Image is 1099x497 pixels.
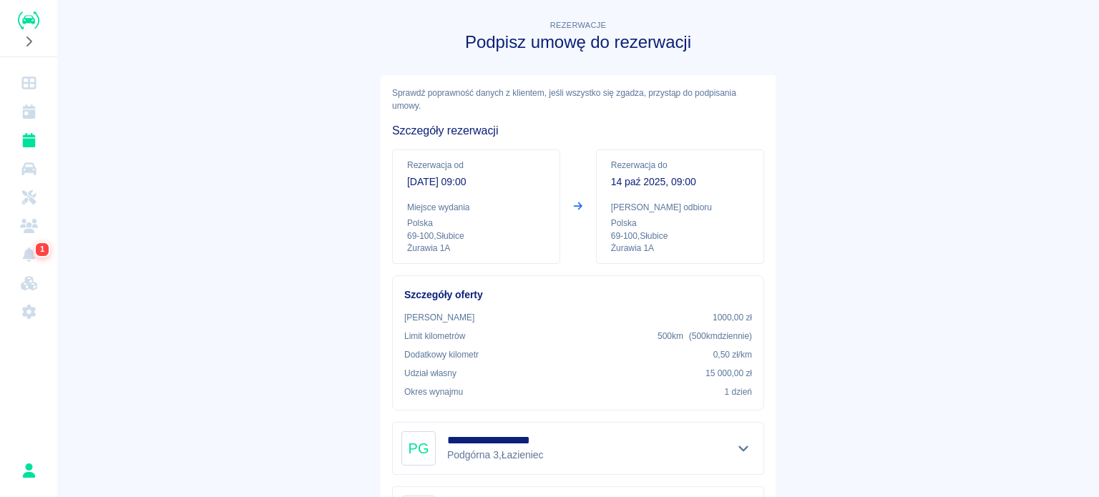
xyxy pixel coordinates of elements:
[404,367,456,380] p: Udział własny
[404,311,474,324] p: [PERSON_NAME]
[6,69,52,97] a: Dashboard
[381,32,776,52] h3: Podpisz umowę do rezerwacji
[6,269,52,297] a: Widget WWW
[404,348,479,361] p: Dodatkowy kilometr
[611,174,749,190] p: 14 paź 2025, 09:00
[6,297,52,326] a: Ustawienia
[407,230,545,242] p: 69-100 , Słubice
[407,201,545,214] p: Miejsce wydania
[37,242,47,257] span: 1
[611,242,749,255] p: Żurawia 1A
[6,97,52,126] a: Kalendarz
[705,367,752,380] p: 15 000,00 zł
[6,154,52,183] a: Flota
[6,183,52,212] a: Serwisy
[611,159,749,172] p: Rezerwacja do
[611,230,749,242] p: 69-100 , Słubice
[611,201,749,214] p: [PERSON_NAME] odbioru
[713,311,752,324] p: 1000,00 zł
[14,456,44,486] button: Rafał Płaza
[611,217,749,230] p: Polska
[18,11,39,29] img: Renthelp
[725,385,752,398] p: 1 dzień
[392,87,764,112] p: Sprawdź poprawność danych z klientem, jeśli wszystko się zgadza, przystąp do podpisania umowy.
[713,348,752,361] p: 0,50 zł /km
[732,438,756,458] button: Pokaż szczegóły
[6,212,52,240] a: Klienci
[6,240,52,269] a: Powiadomienia
[407,159,545,172] p: Rezerwacja od
[658,330,752,343] p: 500 km
[401,431,436,466] div: PG
[689,331,752,341] span: ( 500 km dziennie )
[392,124,764,138] h5: Szczegóły rezerwacji
[447,448,543,463] p: Podgórna 3 , Łazieniec
[404,385,463,398] p: Okres wynajmu
[404,287,752,302] h6: Szczegóły oferty
[407,217,545,230] p: Polska
[407,242,545,255] p: Żurawia 1A
[407,174,545,190] p: [DATE] 09:00
[6,126,52,154] a: Rezerwacje
[18,32,39,51] button: Rozwiń nawigację
[550,21,606,29] span: Rezerwacje
[404,330,465,343] p: Limit kilometrów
